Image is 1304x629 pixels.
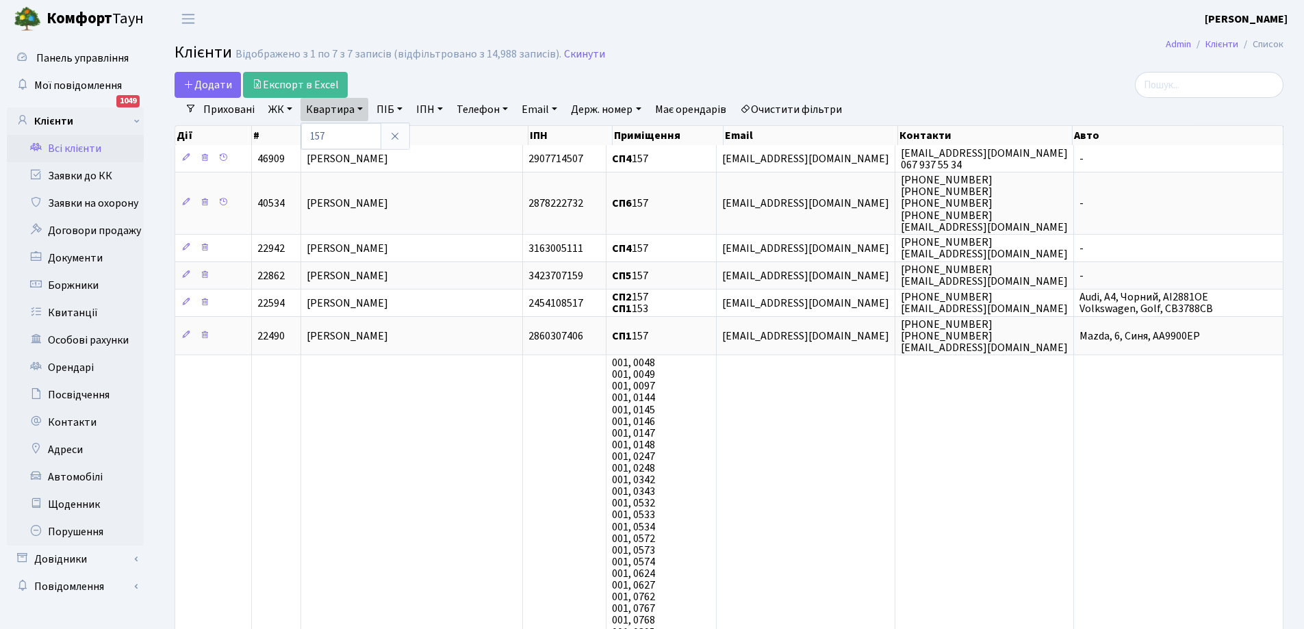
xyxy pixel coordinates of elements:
[307,151,388,166] span: [PERSON_NAME]
[47,8,144,31] span: Таун
[7,491,144,518] a: Щоденник
[901,146,1068,172] span: [EMAIL_ADDRESS][DOMAIN_NAME] 067 937 55 34
[1079,290,1213,316] span: Audi, A4, Чорний, AI2881OE Volkswagen, Golf, CB3788CB
[257,241,285,256] span: 22942
[7,518,144,545] a: Порушення
[116,95,140,107] div: 1049
[901,262,1068,289] span: [PHONE_NUMBER] [EMAIL_ADDRESS][DOMAIN_NAME]
[1079,241,1084,256] span: -
[722,241,889,256] span: [EMAIL_ADDRESS][DOMAIN_NAME]
[7,573,144,600] a: Повідомлення
[1205,11,1288,27] a: [PERSON_NAME]
[612,241,648,256] span: 157
[528,268,583,283] span: 3423707159
[722,296,889,311] span: [EMAIL_ADDRESS][DOMAIN_NAME]
[7,381,144,409] a: Посвідчення
[411,98,448,121] a: ІПН
[257,296,285,311] span: 22594
[612,329,632,344] b: СП1
[613,126,724,145] th: Приміщення
[528,151,583,166] span: 2907714507
[734,98,847,121] a: Очистити фільтри
[257,151,285,166] span: 46909
[235,48,561,61] div: Відображено з 1 по 7 з 7 записів (відфільтровано з 14,988 записів).
[1166,37,1191,51] a: Admin
[175,126,252,145] th: Дії
[7,436,144,463] a: Адреси
[7,326,144,354] a: Особові рахунки
[307,241,388,256] span: [PERSON_NAME]
[263,98,298,121] a: ЖК
[175,40,232,64] span: Клієнти
[198,98,260,121] a: Приховані
[1205,12,1288,27] b: [PERSON_NAME]
[612,241,632,256] b: СП4
[183,77,232,92] span: Додати
[901,172,1068,234] span: [PHONE_NUMBER] [PHONE_NUMBER] [PHONE_NUMBER] [PHONE_NUMBER] [EMAIL_ADDRESS][DOMAIN_NAME]
[528,329,583,344] span: 2860307406
[7,545,144,573] a: Довідники
[451,98,513,121] a: Телефон
[7,72,144,99] a: Мої повідомлення1049
[612,151,632,166] b: СП4
[7,190,144,217] a: Заявки на охорону
[722,268,889,283] span: [EMAIL_ADDRESS][DOMAIN_NAME]
[7,44,144,72] a: Панель управління
[722,151,889,166] span: [EMAIL_ADDRESS][DOMAIN_NAME]
[612,329,648,344] span: 157
[14,5,41,33] img: logo.png
[612,290,648,316] span: 157 153
[371,98,408,121] a: ПІБ
[34,78,122,93] span: Мої повідомлення
[1135,72,1283,98] input: Пошук...
[612,268,648,283] span: 157
[47,8,112,29] b: Комфорт
[612,290,632,305] b: СП2
[307,296,388,311] span: [PERSON_NAME]
[7,244,144,272] a: Документи
[564,48,605,61] a: Скинути
[1145,30,1304,59] nav: breadcrumb
[301,126,528,145] th: ПІБ
[528,126,613,145] th: ІПН
[528,296,583,311] span: 2454108517
[612,268,632,283] b: СП5
[1238,37,1283,52] li: Список
[257,268,285,283] span: 22862
[7,409,144,436] a: Контакти
[36,51,129,66] span: Панель управління
[724,126,898,145] th: Email
[612,196,648,211] span: 157
[516,98,563,121] a: Email
[307,329,388,344] span: [PERSON_NAME]
[612,151,648,166] span: 157
[612,301,632,316] b: СП1
[171,8,205,30] button: Переключити навігацію
[898,126,1073,145] th: Контакти
[1079,196,1084,211] span: -
[257,196,285,211] span: 40534
[1073,126,1283,145] th: Авто
[257,329,285,344] span: 22490
[7,272,144,299] a: Боржники
[7,135,144,162] a: Всі клієнти
[528,241,583,256] span: 3163005111
[7,162,144,190] a: Заявки до КК
[7,463,144,491] a: Автомобілі
[301,98,368,121] a: Квартира
[901,317,1068,355] span: [PHONE_NUMBER] [PHONE_NUMBER] [EMAIL_ADDRESS][DOMAIN_NAME]
[7,354,144,381] a: Орендарі
[7,299,144,326] a: Квитанції
[1205,37,1238,51] a: Клієнти
[528,196,583,211] span: 2878222732
[722,329,889,344] span: [EMAIL_ADDRESS][DOMAIN_NAME]
[901,290,1068,316] span: [PHONE_NUMBER] [EMAIL_ADDRESS][DOMAIN_NAME]
[1079,151,1084,166] span: -
[612,196,632,211] b: СП6
[7,217,144,244] a: Договори продажу
[175,72,241,98] a: Додати
[650,98,732,121] a: Має орендарів
[252,126,302,145] th: #
[1079,268,1084,283] span: -
[307,268,388,283] span: [PERSON_NAME]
